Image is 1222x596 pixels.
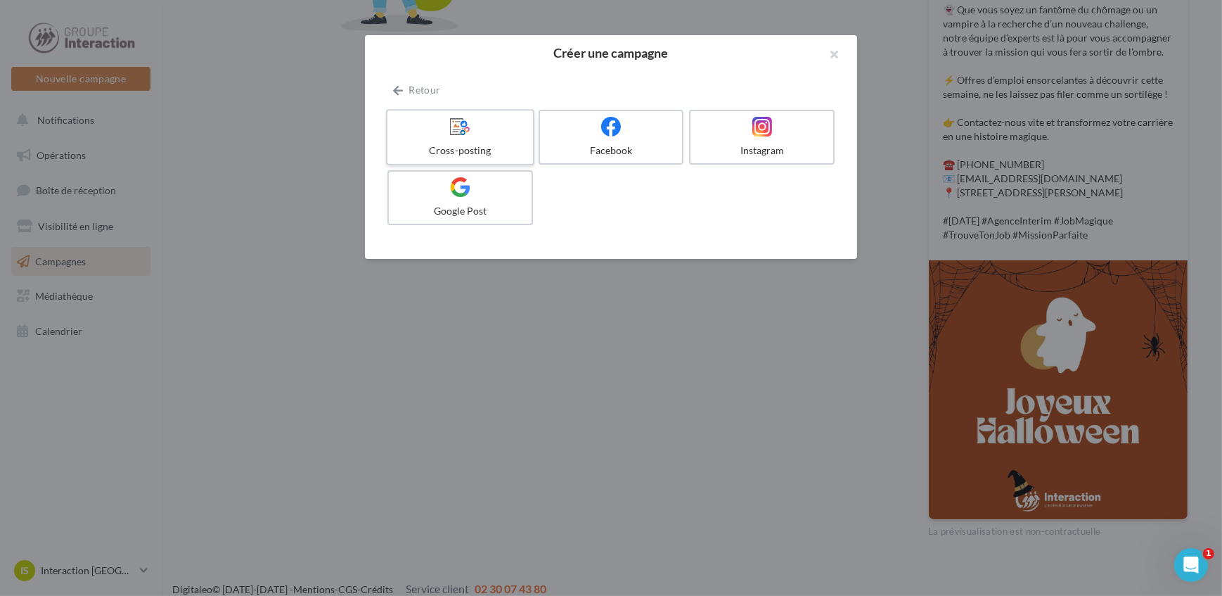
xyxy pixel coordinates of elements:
span: 1 [1203,548,1214,559]
h2: Créer une campagne [387,46,835,59]
div: Facebook [546,144,677,158]
button: Retour [387,82,446,99]
div: Instagram [696,144,828,158]
div: Cross-posting [393,144,527,158]
iframe: Intercom live chat [1174,548,1208,582]
div: Google Post [394,204,526,218]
